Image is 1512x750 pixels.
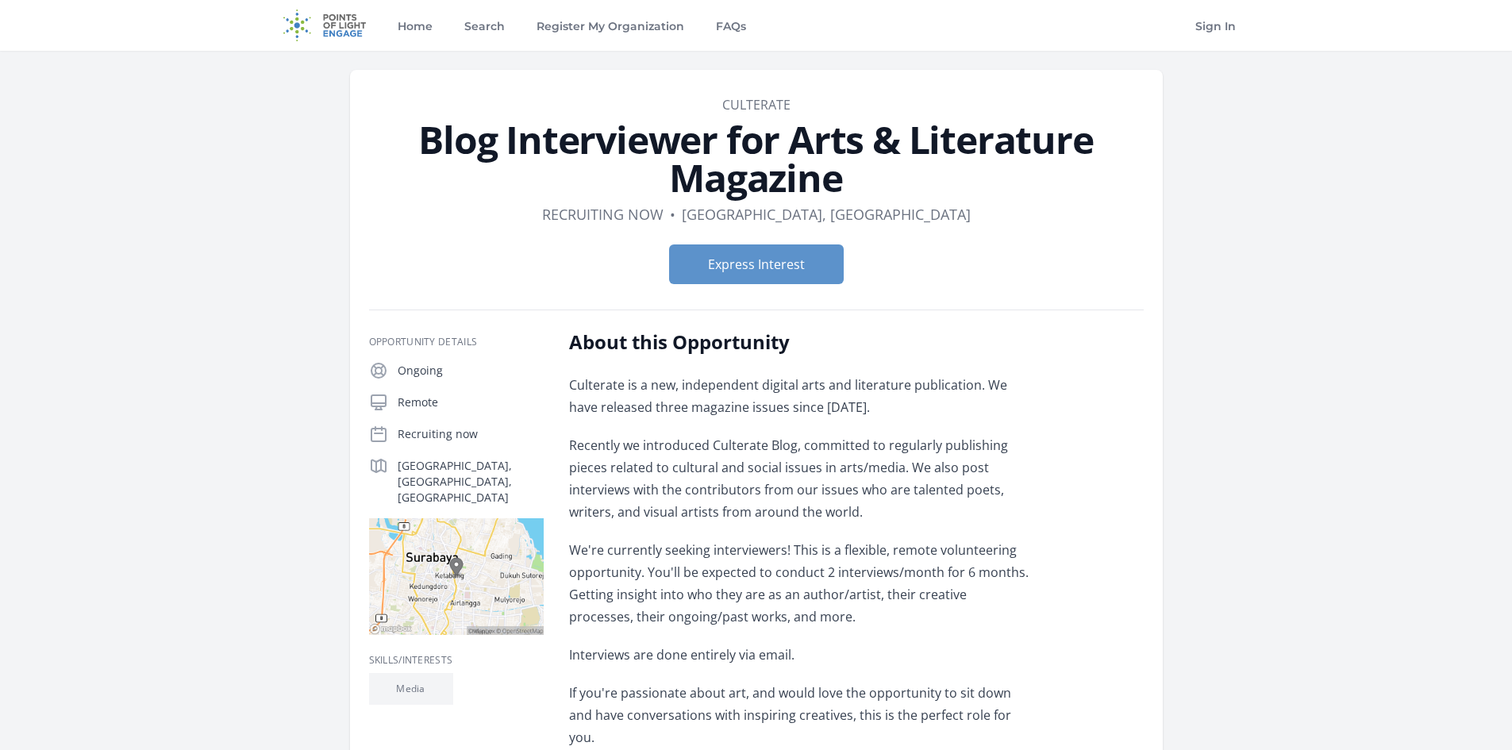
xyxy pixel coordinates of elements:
p: We're currently seeking interviewers! This is a flexible, remote volunteering opportunity. You'll... [569,539,1033,628]
a: Culterate [722,96,791,113]
dd: [GEOGRAPHIC_DATA], [GEOGRAPHIC_DATA] [682,203,971,225]
p: If you're passionate about art, and would love the opportunity to sit down and have conversations... [569,682,1033,748]
li: Media [369,673,453,705]
p: Recently we introduced Culterate Blog, committed to regularly publishing pieces related to cultur... [569,434,1033,523]
h1: Blog Interviewer for Arts & Literature Magazine [369,121,1144,197]
p: Recruiting now [398,426,544,442]
div: • [670,203,675,225]
p: Ongoing [398,363,544,379]
dd: Recruiting now [542,203,664,225]
button: Express Interest [669,244,844,284]
h3: Skills/Interests [369,654,544,667]
p: Culterate is a new, independent digital arts and literature publication. We have released three m... [569,374,1033,418]
p: Interviews are done entirely via email. [569,644,1033,666]
h3: Opportunity Details [369,336,544,348]
img: Map [369,518,544,635]
p: Remote [398,394,544,410]
h2: About this Opportunity [569,329,1033,355]
p: [GEOGRAPHIC_DATA], [GEOGRAPHIC_DATA], [GEOGRAPHIC_DATA] [398,458,544,506]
